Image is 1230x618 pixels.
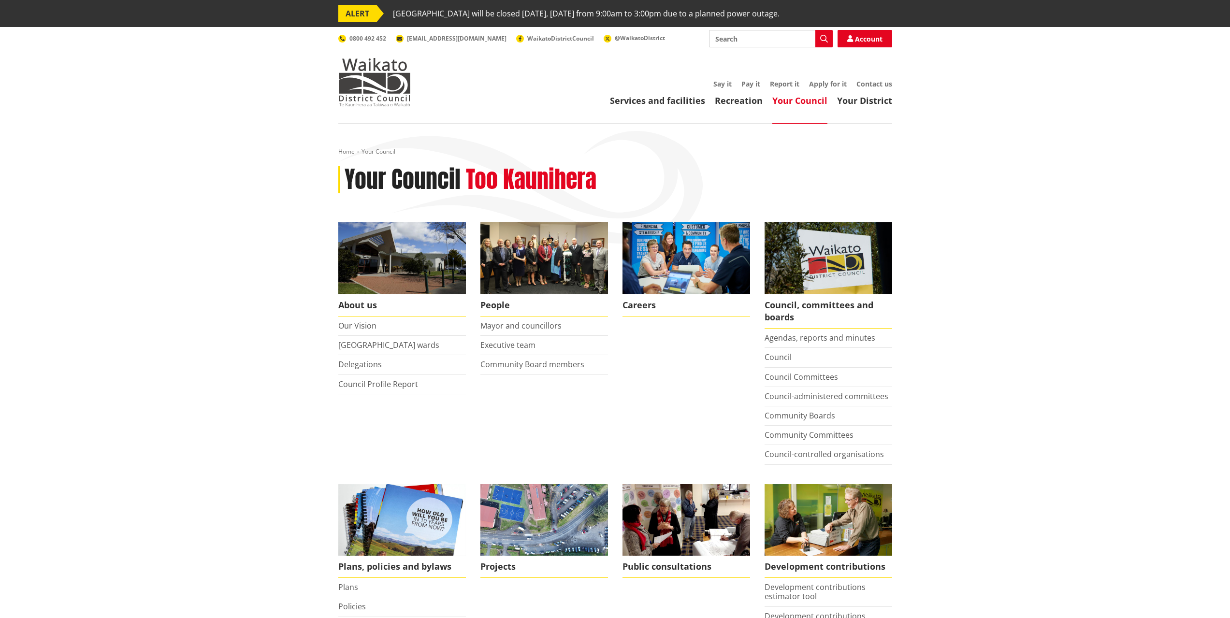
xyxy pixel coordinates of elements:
[338,379,418,389] a: Council Profile Report
[622,556,750,578] span: Public consultations
[338,601,366,612] a: Policies
[338,484,466,578] a: We produce a number of plans, policies and bylaws including the Long Term Plan Plans, policies an...
[396,34,506,43] a: [EMAIL_ADDRESS][DOMAIN_NAME]
[765,582,866,602] a: Development contributions estimator tool
[338,5,376,22] span: ALERT
[838,30,892,47] a: Account
[765,556,892,578] span: Development contributions
[765,410,835,421] a: Community Boards
[622,222,750,316] a: Careers
[604,34,665,42] a: @WaikatoDistrict
[622,294,750,316] span: Careers
[338,148,892,156] nav: breadcrumb
[622,222,750,294] img: Office staff in meeting - Career page
[338,294,466,316] span: About us
[610,95,705,106] a: Services and facilities
[622,484,750,578] a: public-consultations Public consultations
[338,582,358,592] a: Plans
[765,352,792,362] a: Council
[741,79,760,88] a: Pay it
[393,5,780,22] span: [GEOGRAPHIC_DATA] will be closed [DATE], [DATE] from 9:00am to 3:00pm due to a planned power outage.
[349,34,386,43] span: 0800 492 452
[480,359,584,370] a: Community Board members
[480,340,535,350] a: Executive team
[837,95,892,106] a: Your District
[765,430,854,440] a: Community Committees
[809,79,847,88] a: Apply for it
[765,449,884,460] a: Council-controlled organisations
[765,484,892,578] a: FInd out more about fees and fines here Development contributions
[362,147,395,156] span: Your Council
[770,79,799,88] a: Report it
[480,222,608,316] a: 2022 Council People
[338,359,382,370] a: Delegations
[622,484,750,556] img: public-consultations
[338,222,466,294] img: WDC Building 0015
[345,166,461,194] h1: Your Council
[713,79,732,88] a: Say it
[765,222,892,329] a: Waikato-District-Council-sign Council, committees and boards
[480,484,608,556] img: DJI_0336
[765,372,838,382] a: Council Committees
[480,484,608,578] a: Projects
[765,222,892,294] img: Waikato-District-Council-sign
[338,320,376,331] a: Our Vision
[338,147,355,156] a: Home
[480,556,608,578] span: Projects
[709,30,833,47] input: Search input
[715,95,763,106] a: Recreation
[527,34,594,43] span: WaikatoDistrictCouncil
[516,34,594,43] a: WaikatoDistrictCouncil
[338,340,439,350] a: [GEOGRAPHIC_DATA] wards
[338,34,386,43] a: 0800 492 452
[765,484,892,556] img: Fees
[407,34,506,43] span: [EMAIL_ADDRESS][DOMAIN_NAME]
[765,391,888,402] a: Council-administered committees
[480,222,608,294] img: 2022 Council
[480,320,562,331] a: Mayor and councillors
[338,58,411,106] img: Waikato District Council - Te Kaunihera aa Takiwaa o Waikato
[338,222,466,316] a: WDC Building 0015 About us
[466,166,596,194] h2: Too Kaunihera
[338,484,466,556] img: Long Term Plan
[856,79,892,88] a: Contact us
[765,332,875,343] a: Agendas, reports and minutes
[615,34,665,42] span: @WaikatoDistrict
[338,556,466,578] span: Plans, policies and bylaws
[765,294,892,329] span: Council, committees and boards
[772,95,827,106] a: Your Council
[480,294,608,316] span: People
